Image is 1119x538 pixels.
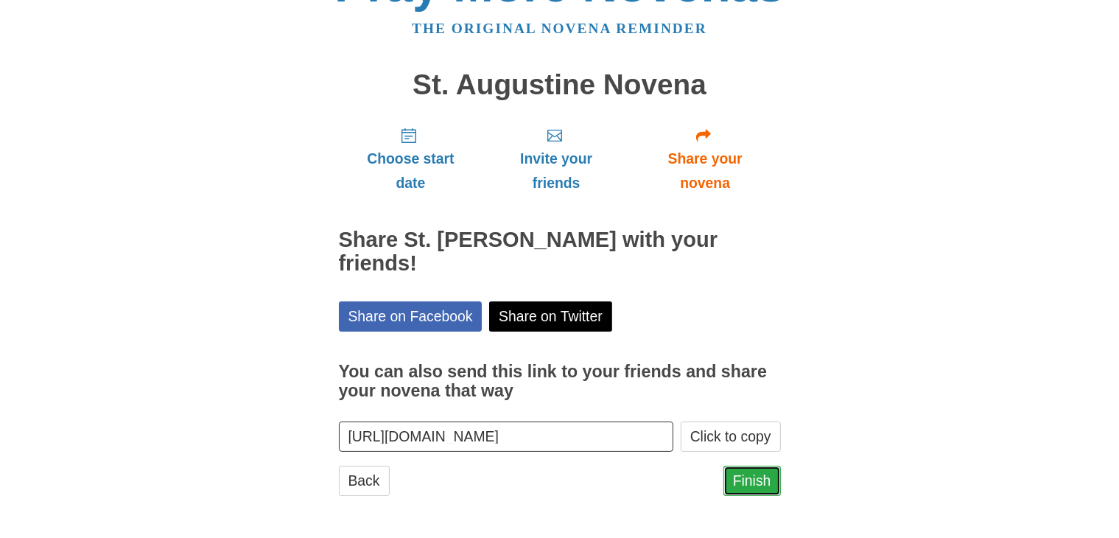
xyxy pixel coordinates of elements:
span: Choose start date [354,147,469,195]
a: Share your novena [630,115,781,203]
button: Click to copy [681,422,781,452]
h3: You can also send this link to your friends and share your novena that way [339,363,781,400]
a: Invite your friends [483,115,629,203]
a: Share on Facebook [339,301,483,332]
h1: St. Augustine Novena [339,69,781,101]
span: Share your novena [645,147,766,195]
a: Share on Twitter [489,301,612,332]
a: Back [339,466,390,496]
span: Invite your friends [497,147,614,195]
a: The original novena reminder [412,21,707,36]
a: Finish [723,466,781,496]
a: Choose start date [339,115,483,203]
h2: Share St. [PERSON_NAME] with your friends! [339,228,781,276]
